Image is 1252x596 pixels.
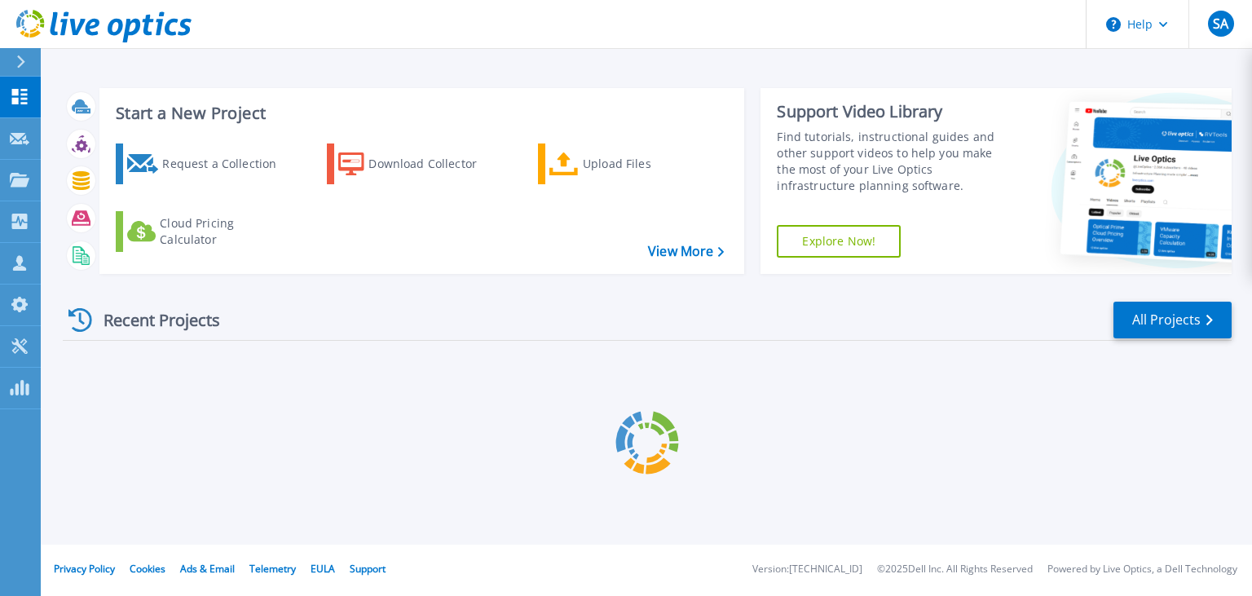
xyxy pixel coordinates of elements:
[130,562,165,576] a: Cookies
[116,104,724,122] h3: Start a New Project
[116,143,298,184] a: Request a Collection
[777,101,1013,122] div: Support Video Library
[249,562,296,576] a: Telemetry
[1213,17,1228,30] span: SA
[877,564,1033,575] li: © 2025 Dell Inc. All Rights Reserved
[538,143,720,184] a: Upload Files
[1047,564,1237,575] li: Powered by Live Optics, a Dell Technology
[54,562,115,576] a: Privacy Policy
[777,225,901,258] a: Explore Now!
[162,148,293,180] div: Request a Collection
[180,562,235,576] a: Ads & Email
[368,148,499,180] div: Download Collector
[752,564,862,575] li: Version: [TECHNICAL_ID]
[648,244,724,259] a: View More
[350,562,386,576] a: Support
[116,211,298,252] a: Cloud Pricing Calculator
[1113,302,1232,338] a: All Projects
[63,300,242,340] div: Recent Projects
[583,148,713,180] div: Upload Files
[777,129,1013,194] div: Find tutorials, instructional guides and other support videos to help you make the most of your L...
[327,143,509,184] a: Download Collector
[311,562,335,576] a: EULA
[160,215,290,248] div: Cloud Pricing Calculator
